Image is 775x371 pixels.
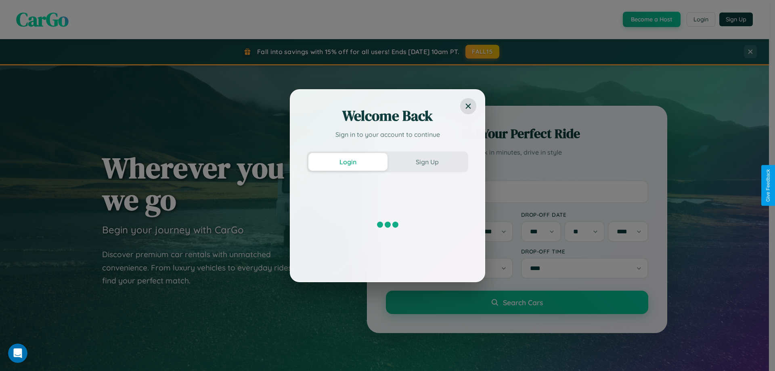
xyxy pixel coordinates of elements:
div: Give Feedback [765,169,771,202]
h2: Welcome Back [307,106,468,126]
p: Sign in to your account to continue [307,130,468,139]
button: Sign Up [387,153,467,171]
button: Login [308,153,387,171]
iframe: Intercom live chat [8,344,27,363]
